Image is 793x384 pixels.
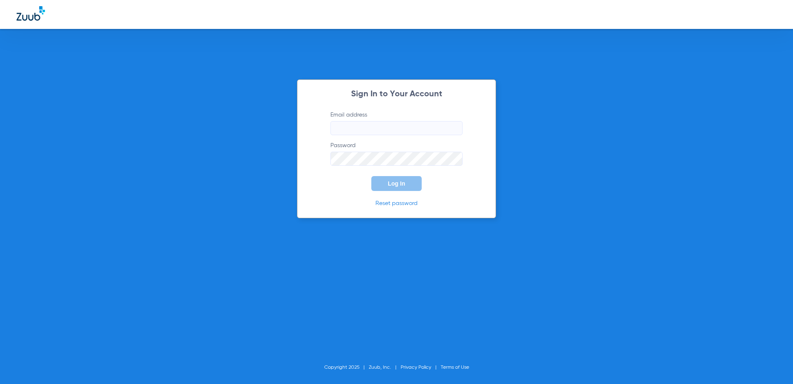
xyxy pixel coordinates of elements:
li: Copyright 2025 [324,363,369,372]
input: Email address [330,121,463,135]
span: Log In [388,180,405,187]
h2: Sign In to Your Account [318,90,475,98]
img: Zuub Logo [17,6,45,21]
a: Reset password [375,200,418,206]
input: Password [330,152,463,166]
a: Terms of Use [441,365,469,370]
label: Email address [330,111,463,135]
label: Password [330,141,463,166]
li: Zuub, Inc. [369,363,401,372]
a: Privacy Policy [401,365,431,370]
button: Log In [371,176,422,191]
